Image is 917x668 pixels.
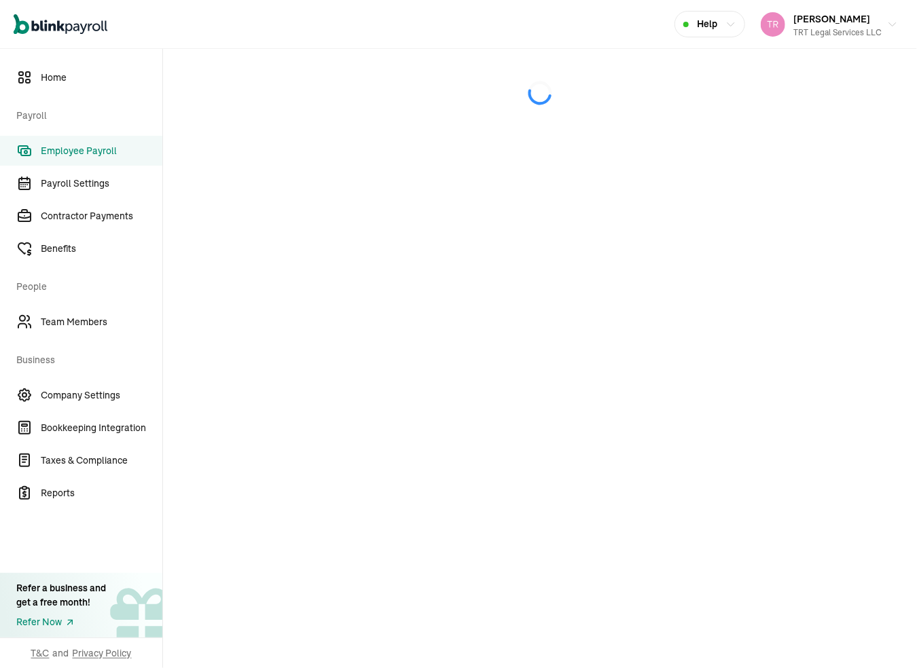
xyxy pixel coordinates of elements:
span: Help [697,17,717,31]
div: TRT Legal Services LLC [793,26,882,39]
span: Payroll [16,95,154,133]
span: Privacy Policy [73,646,132,660]
span: Reports [41,486,162,500]
span: Team Members [41,315,162,329]
a: Refer Now [16,615,106,629]
div: Refer a business and get a free month! [16,581,106,610]
span: Payroll Settings [41,177,162,191]
span: [PERSON_NAME] [793,13,870,25]
button: Help [675,11,745,37]
span: Business [16,339,154,377]
span: Contractor Payments [41,209,162,223]
span: Company Settings [41,388,162,403]
span: T&C [31,646,50,660]
button: [PERSON_NAME]TRT Legal Services LLC [755,7,903,41]
span: People [16,266,154,304]
span: Employee Payroll [41,144,162,158]
iframe: Chat Widget [849,603,917,668]
nav: Global [14,5,107,44]
span: Benefits [41,242,162,256]
span: Home [41,71,162,85]
span: Bookkeeping Integration [41,421,162,435]
span: Taxes & Compliance [41,453,162,468]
